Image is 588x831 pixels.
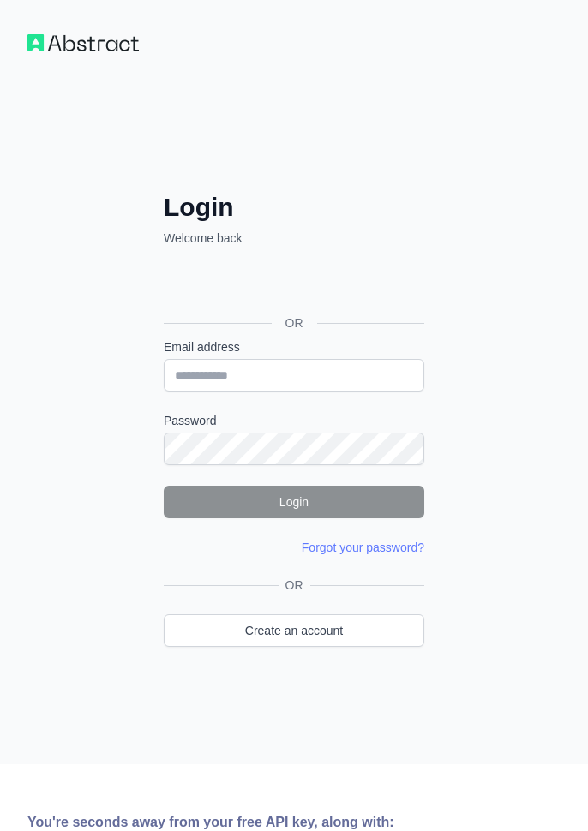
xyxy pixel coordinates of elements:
[164,338,424,356] label: Email address
[279,577,310,594] span: OR
[164,486,424,518] button: Login
[164,192,424,223] h2: Login
[164,614,424,647] a: Create an account
[302,541,424,554] a: Forgot your password?
[164,230,424,247] p: Welcome back
[164,412,424,429] label: Password
[27,34,139,51] img: Workflow
[272,314,317,332] span: OR
[155,266,429,303] iframe: Tombol Login dengan Google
